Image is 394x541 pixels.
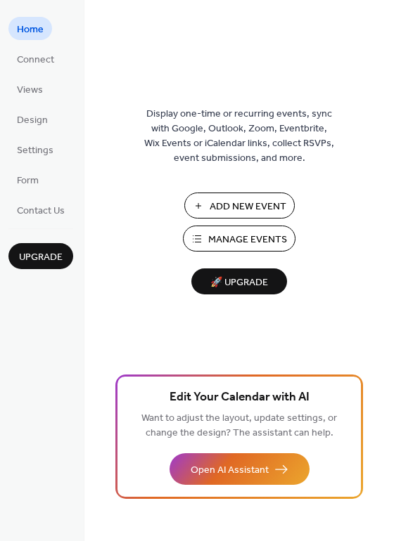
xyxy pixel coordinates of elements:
[17,174,39,188] span: Form
[17,53,54,67] span: Connect
[8,138,62,161] a: Settings
[8,168,47,191] a: Form
[210,200,286,214] span: Add New Event
[191,463,269,478] span: Open AI Assistant
[19,250,63,265] span: Upgrade
[17,143,53,158] span: Settings
[8,243,73,269] button: Upgrade
[8,17,52,40] a: Home
[8,198,73,221] a: Contact Us
[17,204,65,219] span: Contact Us
[170,388,310,408] span: Edit Your Calendar with AI
[17,22,44,37] span: Home
[184,193,295,219] button: Add New Event
[183,226,295,252] button: Manage Events
[8,77,51,100] a: Views
[200,273,279,292] span: 🚀 Upgrade
[144,107,334,166] span: Display one-time or recurring events, sync with Google, Outlook, Zoom, Eventbrite, Wix Events or ...
[170,453,310,485] button: Open AI Assistant
[8,107,56,131] a: Design
[191,268,287,294] button: 🚀 Upgrade
[17,113,48,128] span: Design
[208,233,287,247] span: Manage Events
[8,47,63,70] a: Connect
[17,83,43,98] span: Views
[141,409,337,443] span: Want to adjust the layout, update settings, or change the design? The assistant can help.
